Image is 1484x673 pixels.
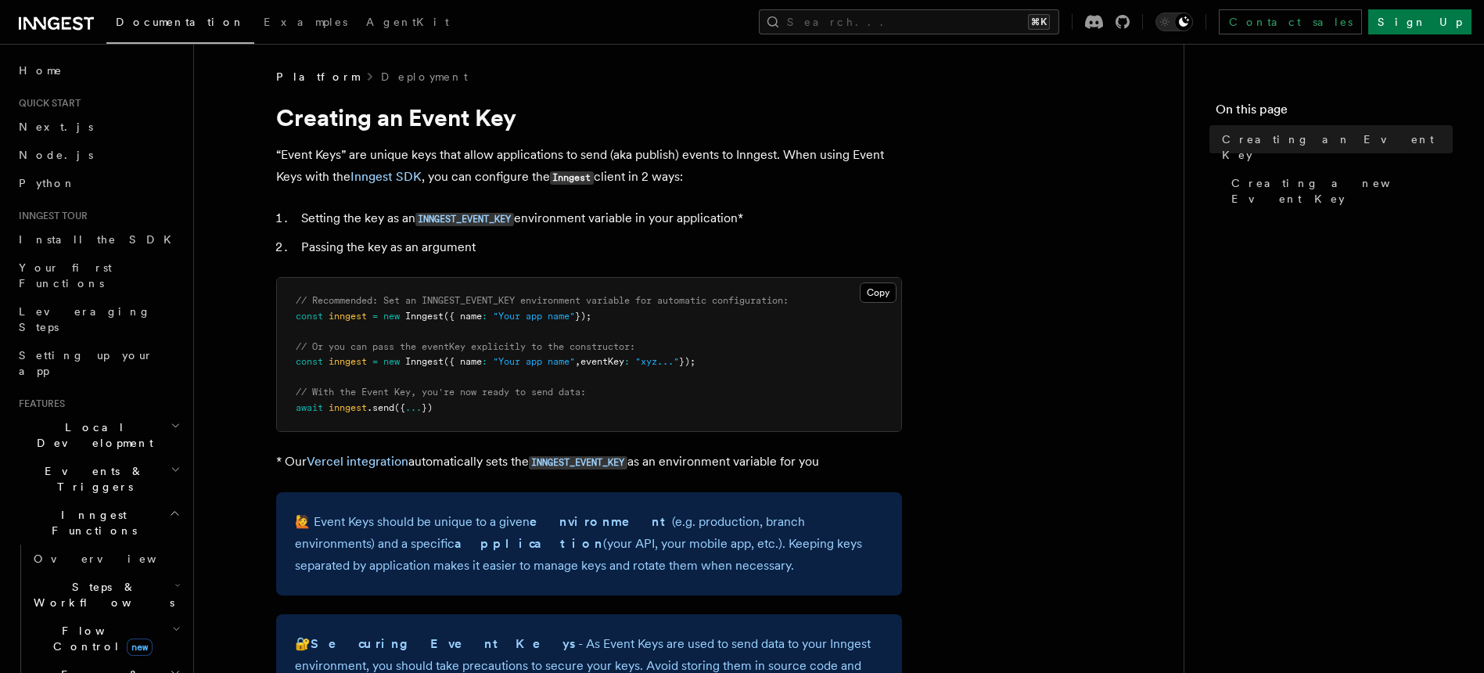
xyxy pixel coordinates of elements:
h1: Creating an Event Key [276,103,902,131]
span: Your first Functions [19,261,112,290]
span: ({ [394,402,405,413]
span: Inngest tour [13,210,88,222]
span: : [624,356,630,367]
a: INNGEST_EVENT_KEY [529,454,627,469]
p: “Event Keys” are unique keys that allow applications to send (aka publish) events to Inngest. Whe... [276,144,902,189]
p: 🙋 Event Keys should be unique to a given (e.g. production, branch environments) and a specific (y... [295,511,883,577]
a: Deployment [381,69,468,85]
li: Setting the key as an environment variable in your application* [296,207,902,230]
strong: application [455,536,603,551]
a: Leveraging Steps [13,297,184,341]
span: ({ name [444,356,482,367]
strong: Securing Event Keys [311,636,578,651]
span: Documentation [116,16,245,28]
span: "Your app name" [493,311,575,322]
span: }); [679,356,695,367]
span: // Or you can pass the eventKey explicitly to the constructor: [296,341,635,352]
p: * Our automatically sets the as an environment variable for you [276,451,902,473]
span: new [383,311,400,322]
span: eventKey [580,356,624,367]
li: Passing the key as an argument [296,236,902,258]
a: Node.js [13,141,184,169]
span: ... [405,402,422,413]
span: Overview [34,552,195,565]
span: inngest [329,402,367,413]
span: inngest [329,356,367,367]
span: Leveraging Steps [19,305,151,333]
span: await [296,402,323,413]
span: const [296,311,323,322]
span: // Recommended: Set an INNGEST_EVENT_KEY environment variable for automatic configuration: [296,295,789,306]
code: Inngest [550,171,594,185]
span: Python [19,177,76,189]
strong: environment [530,514,672,529]
span: Next.js [19,121,93,133]
kbd: ⌘K [1028,14,1050,30]
span: }) [422,402,433,413]
a: Sign Up [1368,9,1471,34]
code: INNGEST_EVENT_KEY [415,213,514,226]
span: ({ name [444,311,482,322]
a: Python [13,169,184,197]
span: AgentKit [366,16,449,28]
button: Copy [860,283,897,303]
a: INNGEST_EVENT_KEY [415,211,514,225]
span: "Your app name" [493,356,575,367]
span: }); [575,311,591,322]
button: Events & Triggers [13,457,184,501]
span: .send [367,402,394,413]
span: Creating an Event Key [1222,131,1453,163]
span: Examples [264,16,347,28]
span: : [482,356,487,367]
button: Inngest Functions [13,501,184,545]
span: Creating a new Event Key [1231,175,1453,207]
a: Overview [27,545,184,573]
span: Inngest [405,311,444,322]
span: Steps & Workflows [27,579,174,610]
a: Inngest SDK [350,169,422,184]
span: Install the SDK [19,233,181,246]
a: Setting up your app [13,341,184,385]
span: Home [19,63,63,78]
a: Documentation [106,5,254,44]
span: Platform [276,69,359,85]
span: Inngest [405,356,444,367]
a: Next.js [13,113,184,141]
a: Contact sales [1219,9,1362,34]
span: = [372,356,378,367]
span: Setting up your app [19,349,153,377]
span: "xyz..." [635,356,679,367]
button: Toggle dark mode [1155,13,1193,31]
a: Creating a new Event Key [1225,169,1453,213]
code: INNGEST_EVENT_KEY [529,456,627,470]
a: Creating an Event Key [1216,125,1453,169]
a: Examples [254,5,357,42]
button: Search...⌘K [759,9,1059,34]
a: Vercel integration [307,454,408,469]
span: Flow Control [27,623,172,654]
span: Local Development [13,419,171,451]
h4: On this page [1216,100,1453,125]
span: : [482,311,487,322]
button: Steps & Workflows [27,573,184,617]
button: Flow Controlnew [27,617,184,660]
span: const [296,356,323,367]
a: AgentKit [357,5,458,42]
span: new [383,356,400,367]
span: Events & Triggers [13,463,171,495]
span: inngest [329,311,367,322]
span: Features [13,398,65,410]
a: Install the SDK [13,225,184,254]
button: Local Development [13,413,184,457]
span: = [372,311,378,322]
a: Home [13,56,184,85]
span: Node.js [19,149,93,161]
span: new [127,639,153,656]
span: , [575,356,580,367]
a: Your first Functions [13,254,184,297]
span: // With the Event Key, you're now ready to send data: [296,387,586,398]
span: Inngest Functions [13,507,169,538]
span: Quick start [13,97,81,110]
